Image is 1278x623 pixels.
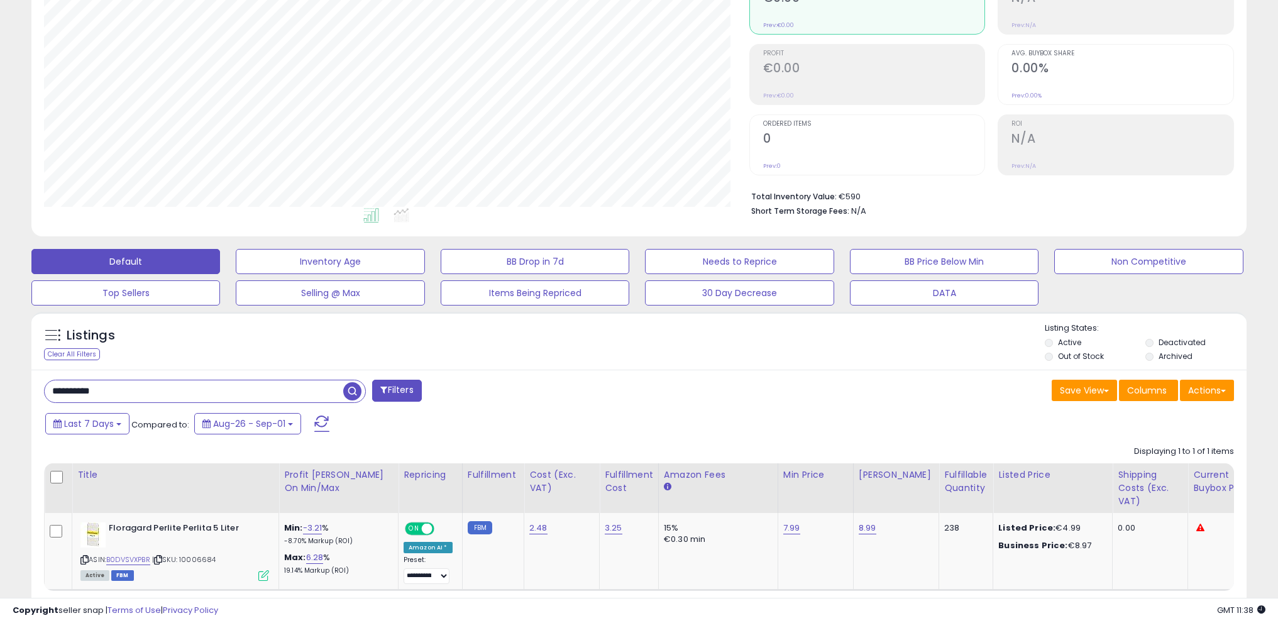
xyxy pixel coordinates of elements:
[67,327,115,345] h5: Listings
[763,121,985,128] span: Ordered Items
[131,419,189,431] span: Compared to:
[404,542,453,553] div: Amazon AI *
[236,249,424,274] button: Inventory Age
[1045,323,1247,334] p: Listing States:
[998,539,1067,551] b: Business Price:
[80,522,106,548] img: 419Kl+EpYdL._SL40_.jpg
[763,50,985,57] span: Profit
[763,61,985,78] h2: €0.00
[1052,380,1117,401] button: Save View
[284,468,393,495] div: Profit [PERSON_NAME] on Min/Max
[1159,351,1193,361] label: Archived
[529,522,548,534] a: 2.48
[763,92,794,99] small: Prev: €0.00
[406,524,422,534] span: ON
[783,522,800,534] a: 7.99
[372,380,421,402] button: Filters
[13,604,58,616] strong: Copyright
[441,249,629,274] button: BB Drop in 7d
[44,348,100,360] div: Clear All Filters
[284,552,388,575] div: %
[31,249,220,274] button: Default
[763,21,794,29] small: Prev: €0.00
[645,280,834,306] button: 30 Day Decrease
[109,522,262,538] b: Floragard Perlite Perlita 5 Liter
[859,468,934,482] div: [PERSON_NAME]
[1011,50,1233,57] span: Avg. Buybox Share
[284,522,388,546] div: %
[763,162,781,170] small: Prev: 0
[1193,468,1258,495] div: Current Buybox Price
[1127,384,1167,397] span: Columns
[284,551,306,563] b: Max:
[13,605,218,617] div: seller snap | |
[303,522,322,534] a: -3.21
[1011,92,1042,99] small: Prev: 0.00%
[1159,337,1206,348] label: Deactivated
[751,206,849,216] b: Short Term Storage Fees:
[664,468,773,482] div: Amazon Fees
[236,280,424,306] button: Selling @ Max
[1119,380,1178,401] button: Columns
[1011,21,1036,29] small: Prev: N/A
[1217,604,1265,616] span: 2025-09-9 11:38 GMT
[152,554,216,565] span: | SKU: 10006684
[859,522,876,534] a: 8.99
[31,280,220,306] button: Top Sellers
[664,522,768,534] div: 15%
[404,556,453,584] div: Preset:
[213,417,285,430] span: Aug-26 - Sep-01
[1054,249,1243,274] button: Non Competitive
[998,540,1103,551] div: €8.97
[468,521,492,534] small: FBM
[1011,131,1233,148] h2: N/A
[605,522,622,534] a: 3.25
[163,604,218,616] a: Privacy Policy
[944,522,983,534] div: 238
[284,537,388,546] p: -8.70% Markup (ROI)
[944,468,988,495] div: Fulfillable Quantity
[1011,61,1233,78] h2: 0.00%
[468,468,519,482] div: Fulfillment
[194,413,301,434] button: Aug-26 - Sep-01
[432,524,453,534] span: OFF
[751,188,1225,203] li: €590
[64,417,114,430] span: Last 7 Days
[111,570,134,581] span: FBM
[77,468,273,482] div: Title
[605,468,653,495] div: Fulfillment Cost
[850,280,1038,306] button: DATA
[1118,522,1178,534] div: 0.00
[279,463,399,513] th: The percentage added to the cost of goods (COGS) that forms the calculator for Min & Max prices.
[441,280,629,306] button: Items Being Repriced
[783,468,848,482] div: Min Price
[751,191,837,202] b: Total Inventory Value:
[1058,337,1081,348] label: Active
[664,534,768,545] div: €0.30 min
[284,566,388,575] p: 19.14% Markup (ROI)
[45,413,129,434] button: Last 7 Days
[106,554,150,565] a: B0DVSVXPBR
[529,468,594,495] div: Cost (Exc. VAT)
[998,522,1055,534] b: Listed Price:
[1118,468,1182,508] div: Shipping Costs (Exc. VAT)
[1011,121,1233,128] span: ROI
[1180,380,1234,401] button: Actions
[763,131,985,148] h2: 0
[306,551,324,564] a: 6.28
[1134,446,1234,458] div: Displaying 1 to 1 of 1 items
[998,468,1107,482] div: Listed Price
[80,570,109,581] span: All listings currently available for purchase on Amazon
[645,249,834,274] button: Needs to Reprice
[80,522,269,580] div: ASIN:
[284,522,303,534] b: Min:
[850,249,1038,274] button: BB Price Below Min
[1058,351,1104,361] label: Out of Stock
[1011,162,1036,170] small: Prev: N/A
[664,482,671,493] small: Amazon Fees.
[998,522,1103,534] div: €4.99
[107,604,161,616] a: Terms of Use
[404,468,457,482] div: Repricing
[851,205,866,217] span: N/A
